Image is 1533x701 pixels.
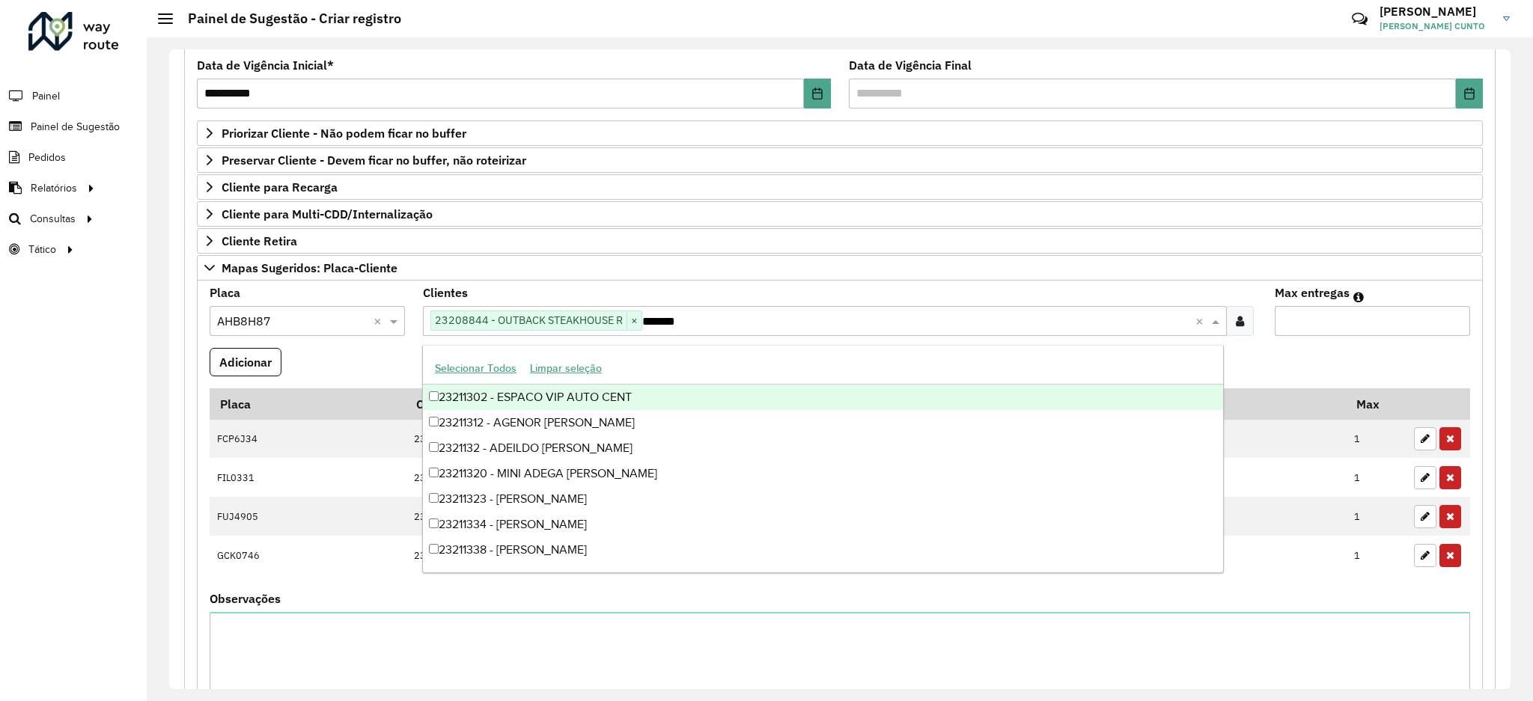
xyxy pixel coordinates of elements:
a: Cliente para Multi-CDD/Internalização [197,201,1483,227]
label: Placa [210,284,240,301]
th: Placa [210,388,406,420]
th: Código Cliente [406,388,908,420]
ng-dropdown-panel: Options list [422,345,1224,573]
div: 23211312 - AGENOR [PERSON_NAME] [423,410,1223,435]
div: 23211302 - ESPACO VIP AUTO CENT [423,385,1223,410]
div: 23211320 - MINI ADEGA [PERSON_NAME] [423,461,1223,486]
label: Clientes [423,284,468,301]
span: Relatórios [31,180,77,196]
span: Pedidos [28,150,66,165]
span: Consultas [30,211,76,227]
td: 23202855 [406,497,908,536]
a: Cliente Retira [197,228,1483,254]
div: 2321132 - ADEILDO [PERSON_NAME] [423,435,1223,461]
span: × [627,312,641,330]
span: Priorizar Cliente - Não podem ficar no buffer [222,127,466,139]
a: Contato Rápido [1344,3,1376,35]
td: 1 [1347,458,1406,497]
div: 23211338 - [PERSON_NAME] [423,537,1223,563]
span: 23208844 - OUTBACK STEAKHOUSE R [431,311,627,329]
label: Data de Vigência Inicial [197,56,334,74]
a: Cliente para Recarga [197,174,1483,200]
td: FUJ4905 [210,497,406,536]
span: Clear all [374,312,386,330]
h3: [PERSON_NAME] [1380,4,1492,19]
span: Cliente para Multi-CDD/Internalização [222,208,433,220]
td: GCK0746 [210,536,406,575]
h2: Painel de Sugestão - Criar registro [173,10,401,27]
label: Max entregas [1275,284,1350,301]
td: 23229745 [406,458,908,497]
div: 23211339 - TALITA CARAMIGO DA M [423,563,1223,588]
label: Data de Vigência Final [849,56,972,74]
span: Painel [32,88,60,104]
span: Tático [28,242,56,257]
button: Adicionar [210,348,281,376]
button: Selecionar Todos [428,357,523,380]
td: 23229745 [406,420,908,459]
span: Clear all [1195,312,1208,330]
td: 1 [1347,497,1406,536]
td: FIL0331 [210,458,406,497]
a: Priorizar Cliente - Não podem ficar no buffer [197,120,1483,146]
td: FCP6J34 [210,420,406,459]
label: Observações [210,590,281,607]
a: Mapas Sugeridos: Placa-Cliente [197,255,1483,281]
td: 1 [1347,536,1406,575]
a: Preservar Cliente - Devem ficar no buffer, não roteirizar [197,147,1483,173]
th: Max [1347,388,1406,420]
span: Painel de Sugestão [31,119,120,135]
div: 23211323 - [PERSON_NAME] [423,486,1223,512]
span: Preservar Cliente - Devem ficar no buffer, não roteirizar [222,154,526,166]
button: Limpar seleção [523,357,609,380]
span: Cliente para Recarga [222,181,338,193]
span: Cliente Retira [222,235,297,247]
button: Choose Date [1456,79,1483,108]
span: Mapas Sugeridos: Placa-Cliente [222,262,397,274]
td: 23218261 [406,536,908,575]
em: Máximo de clientes que serão colocados na mesma rota com os clientes informados [1353,291,1364,303]
span: [PERSON_NAME] CUNTO [1380,19,1492,33]
button: Choose Date [804,79,831,108]
td: 1 [1347,420,1406,459]
div: 23211334 - [PERSON_NAME] [423,512,1223,537]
